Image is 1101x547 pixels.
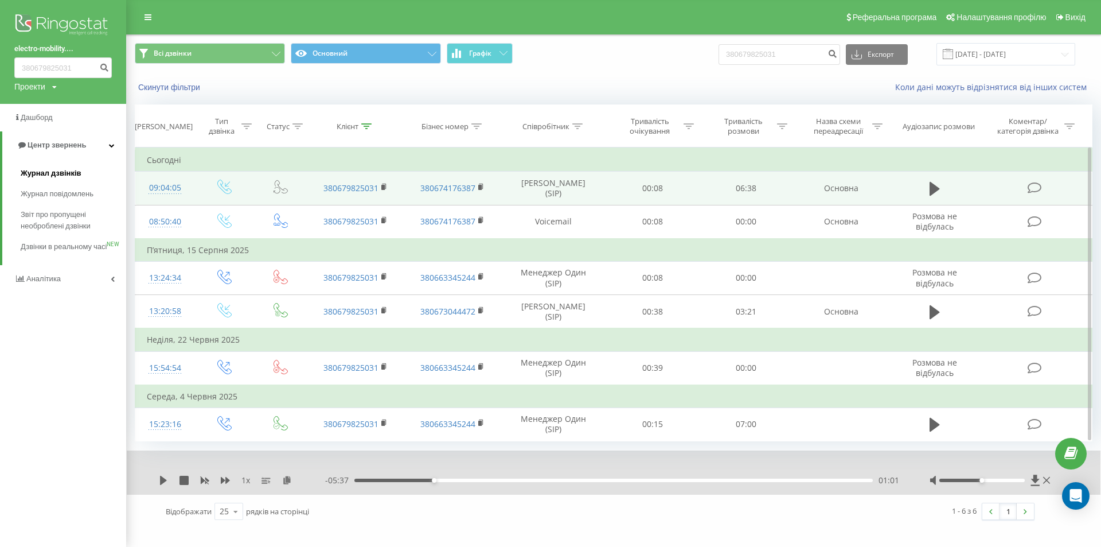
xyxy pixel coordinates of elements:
button: Експорт [846,44,908,65]
div: 1 - 6 з 6 [952,505,977,517]
span: Журнал дзвінків [21,168,81,179]
span: Аналiтика [26,274,61,283]
input: Пошук за номером [719,44,840,65]
a: electro-mobility.... [14,43,112,55]
div: Співробітник [522,122,569,131]
div: Accessibility label [432,478,436,483]
td: 06:38 [700,172,793,205]
span: Реферальна програма [853,13,937,22]
a: 380679825031 [323,183,378,193]
div: Назва схеми переадресації [808,117,869,136]
button: Графік [447,43,513,64]
div: 13:24:34 [147,267,183,289]
a: 380663345244 [420,272,475,283]
span: 01:01 [879,475,899,486]
div: Клієнт [337,122,358,131]
span: Центр звернень [28,141,86,149]
a: 1 [1000,503,1017,519]
div: 15:54:54 [147,357,183,379]
div: Тривалість розмови [713,117,774,136]
button: Всі дзвінки [135,43,285,64]
span: Вихід [1065,13,1086,22]
div: Тип дзвінка [205,117,239,136]
span: Розмова не відбулась [912,357,957,378]
td: П’ятниця, 15 Серпня 2025 [135,239,1092,262]
input: Пошук за номером [14,57,112,78]
div: 13:20:58 [147,300,183,323]
a: 380674176387 [420,183,475,193]
td: 00:39 [606,351,700,385]
a: 380673044472 [420,306,475,317]
td: Менеджер Один (SIP) [501,351,606,385]
div: Аудіозапис розмови [903,122,975,131]
td: [PERSON_NAME] (SIP) [501,295,606,329]
span: Відображати [166,506,212,517]
td: 00:08 [606,205,700,239]
td: Неділя, 22 Червня 2025 [135,328,1092,351]
a: Дзвінки в реальному часіNEW [21,236,126,257]
td: 00:00 [700,351,793,385]
button: Основний [291,43,441,64]
div: 25 [220,506,229,517]
td: 00:08 [606,261,700,294]
div: Бізнес номер [421,122,468,131]
span: рядків на сторінці [246,506,309,517]
div: 08:50:40 [147,211,183,233]
td: Основна [793,172,890,205]
td: 00:15 [606,408,700,441]
div: 09:04:05 [147,177,183,199]
td: Voicemail [501,205,606,239]
td: Менеджер Один (SIP) [501,408,606,441]
span: Журнал повідомлень [21,188,93,200]
span: Дзвінки в реальному часі [21,241,107,253]
img: Ringostat logo [14,11,112,40]
td: 00:38 [606,295,700,329]
span: Дашборд [21,113,53,122]
a: 380679825031 [323,418,378,429]
div: 15:23:16 [147,413,183,436]
a: 380679825031 [323,272,378,283]
span: Графік [469,49,491,57]
a: Коли дані можуть відрізнятися вiд інших систем [895,82,1092,92]
a: 380679825031 [323,362,378,373]
div: [PERSON_NAME] [135,122,193,131]
td: 03:21 [700,295,793,329]
button: Скинути фільтри [135,82,206,92]
span: Розмова не відбулась [912,267,957,288]
a: 380679825031 [323,306,378,317]
td: 07:00 [700,408,793,441]
td: 00:08 [606,172,700,205]
a: 380663345244 [420,362,475,373]
td: 00:00 [700,261,793,294]
div: Статус [267,122,290,131]
div: Тривалість очікування [619,117,681,136]
a: Журнал повідомлень [21,184,126,204]
td: Менеджер Один (SIP) [501,261,606,294]
td: Основна [793,205,890,239]
span: 1 x [241,475,250,486]
td: Середа, 4 Червня 2025 [135,385,1092,408]
td: [PERSON_NAME] (SIP) [501,172,606,205]
span: Всі дзвінки [154,49,192,58]
a: 380679825031 [323,216,378,227]
span: - 05:37 [325,475,354,486]
a: Центр звернень [2,131,126,159]
div: Коментар/категорія дзвінка [994,117,1061,136]
a: 380674176387 [420,216,475,227]
td: Сьогодні [135,149,1092,172]
div: Accessibility label [979,478,984,483]
td: 00:00 [700,205,793,239]
a: 380663345244 [420,418,475,429]
td: Основна [793,295,890,329]
span: Налаштування профілю [956,13,1046,22]
div: Проекти [14,81,45,92]
a: Звіт про пропущені необроблені дзвінки [21,204,126,236]
div: Open Intercom Messenger [1062,482,1090,510]
a: Журнал дзвінків [21,163,126,184]
span: Розмова не відбулась [912,211,957,232]
span: Звіт про пропущені необроблені дзвінки [21,209,120,232]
